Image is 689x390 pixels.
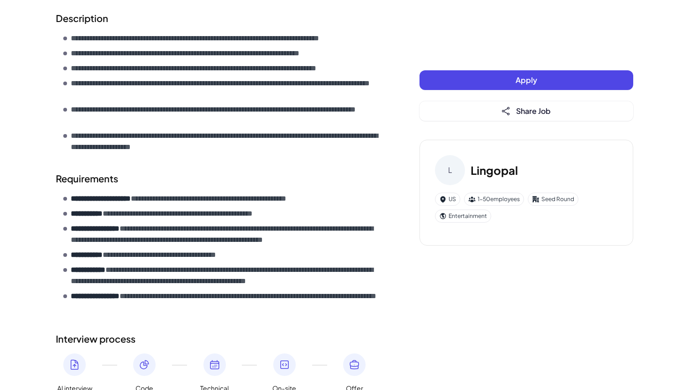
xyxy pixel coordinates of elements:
[419,101,633,121] button: Share Job
[471,162,518,179] h3: Lingopal
[435,155,465,185] div: L
[516,106,551,116] span: Share Job
[419,70,633,90] button: Apply
[56,11,382,25] h2: Description
[528,193,578,206] div: Seed Round
[516,75,537,85] span: Apply
[435,193,460,206] div: US
[464,193,524,206] div: 1-50 employees
[56,332,382,346] h2: Interview process
[56,172,382,186] h2: Requirements
[435,210,491,223] div: Entertainment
